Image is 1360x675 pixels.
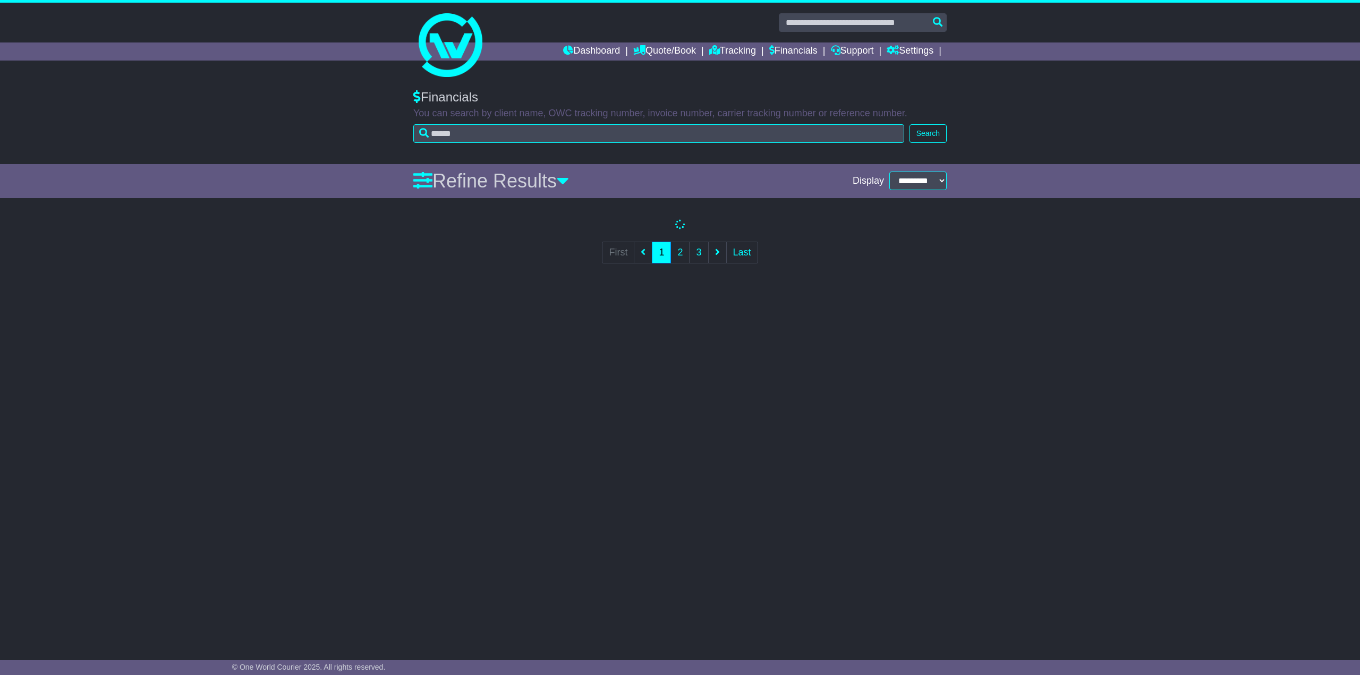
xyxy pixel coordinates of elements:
a: Quote/Book [633,42,696,61]
a: 2 [670,242,690,263]
button: Search [909,124,947,143]
a: Settings [887,42,933,61]
span: Display [853,175,884,187]
span: © One World Courier 2025. All rights reserved. [232,663,386,671]
a: 3 [689,242,708,263]
a: Support [831,42,874,61]
a: Tracking [709,42,756,61]
a: 1 [652,242,671,263]
div: Financials [413,90,947,105]
p: You can search by client name, OWC tracking number, invoice number, carrier tracking number or re... [413,108,947,119]
a: Dashboard [563,42,620,61]
a: Refine Results [413,170,569,192]
a: Financials [769,42,818,61]
a: Last [726,242,758,263]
